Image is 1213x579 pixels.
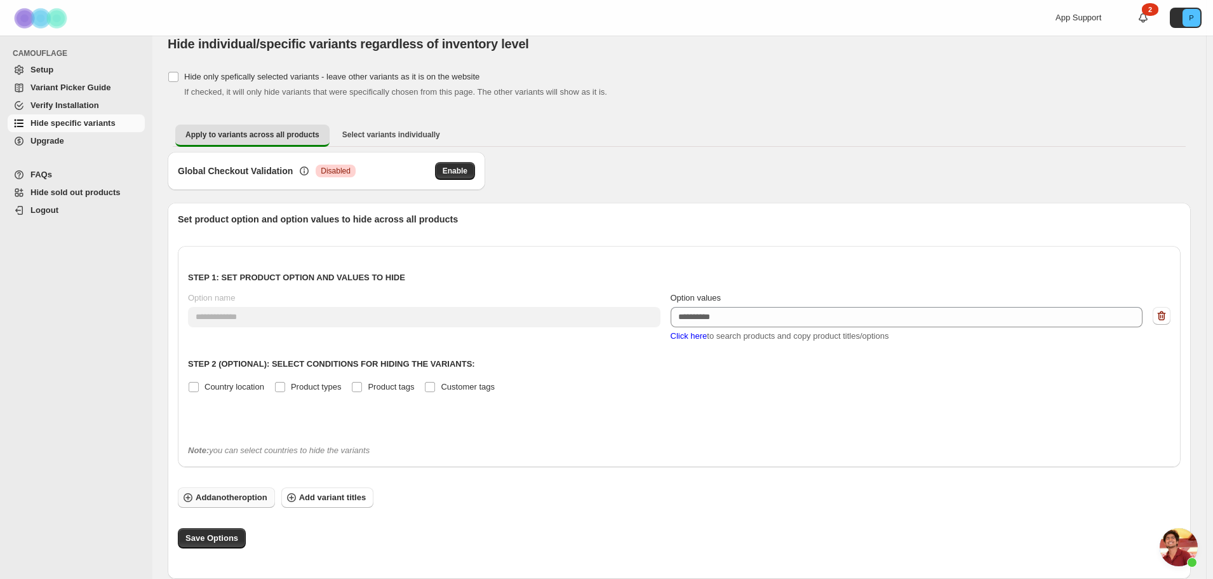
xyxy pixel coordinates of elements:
span: to search products and copy product titles/options [671,331,889,341]
span: Verify Installation [30,100,99,110]
span: Product types [291,382,342,392]
button: Addanotheroption [178,487,275,508]
span: Hide individual/specific variants regardless of inventory level [168,37,529,51]
span: Variant Picker Guide [30,83,111,92]
span: Apply to variants across all products [185,130,319,140]
button: Add variant titles [281,487,373,508]
a: 2 [1137,11,1149,24]
p: Step 2 (Optional): Select conditions for hiding the variants: [188,358,1170,371]
span: Add another option [196,491,267,504]
span: Logout [30,205,58,215]
span: Option values [671,293,721,303]
span: Disabled [321,166,351,176]
button: Select variants individually [332,125,450,145]
span: Country location [204,382,264,392]
a: Hide specific variants [8,114,145,132]
span: Select variants individually [342,130,440,140]
button: Enable [435,162,475,180]
div: Open chat [1160,528,1198,566]
div: you can select countries to hide the variants [188,444,1170,457]
span: Hide specific variants [30,118,116,128]
p: Step 1: Set product option and values to hide [188,271,1170,284]
div: Apply to variants across all products [168,152,1191,579]
span: Click here [671,331,707,341]
a: Variant Picker Guide [8,79,145,97]
span: Hide sold out products [30,187,121,197]
button: Avatar with initials P [1170,8,1202,28]
text: P [1189,14,1193,22]
span: FAQs [30,170,52,179]
div: 2 [1142,3,1158,16]
span: Setup [30,65,53,74]
span: Save Options [185,532,238,545]
a: Setup [8,61,145,79]
img: Camouflage [10,1,74,36]
a: Hide sold out products [8,184,145,201]
h3: Global Checkout Validation [178,165,293,177]
span: Enable [443,166,467,176]
a: Upgrade [8,132,145,150]
a: Logout [8,201,145,219]
span: Hide only spefically selected variants - leave other variants as it is on the website [184,72,479,81]
span: Avatar with initials P [1183,9,1200,27]
a: FAQs [8,166,145,184]
p: Set product option and option values to hide across all products [178,213,1181,226]
button: Apply to variants across all products [175,125,330,147]
span: Add variant titles [299,491,366,504]
span: Upgrade [30,136,64,146]
span: Option name [188,293,235,303]
span: CAMOUFLAGE [13,48,146,58]
span: If checked, it will only hide variants that were specifically chosen from this page. The other va... [184,87,607,97]
span: Customer tags [441,382,495,392]
button: Save Options [178,528,246,548]
b: Note: [188,446,209,455]
a: Verify Installation [8,97,145,114]
span: Product tags [368,382,414,392]
span: App Support [1056,13,1101,22]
